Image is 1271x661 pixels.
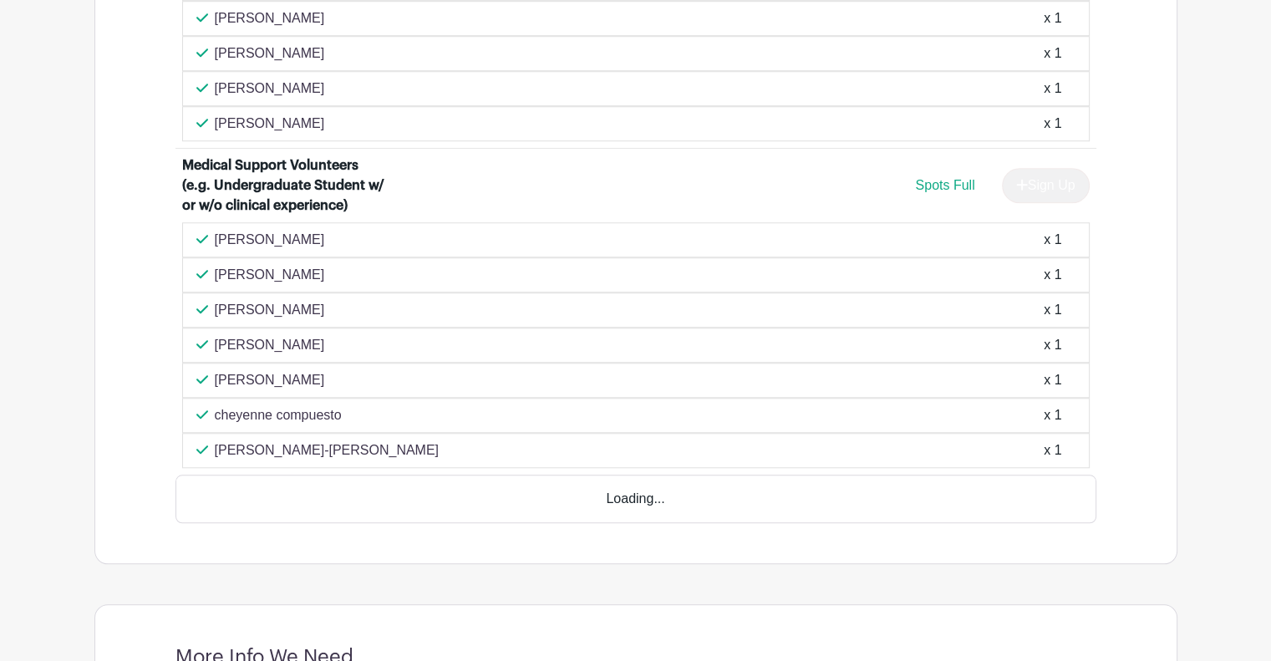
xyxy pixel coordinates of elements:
[215,43,325,64] p: [PERSON_NAME]
[215,370,325,390] p: [PERSON_NAME]
[215,265,325,285] p: [PERSON_NAME]
[1044,405,1061,425] div: x 1
[1044,230,1061,250] div: x 1
[915,178,974,192] span: Spots Full
[1044,265,1061,285] div: x 1
[215,79,325,99] p: [PERSON_NAME]
[215,335,325,355] p: [PERSON_NAME]
[1044,8,1061,28] div: x 1
[1044,370,1061,390] div: x 1
[215,8,325,28] p: [PERSON_NAME]
[1044,114,1061,134] div: x 1
[1044,335,1061,355] div: x 1
[215,114,325,134] p: [PERSON_NAME]
[1044,43,1061,64] div: x 1
[175,475,1096,523] div: Loading...
[1044,79,1061,99] div: x 1
[215,230,325,250] p: [PERSON_NAME]
[215,440,440,460] p: [PERSON_NAME]-[PERSON_NAME]
[1044,300,1061,320] div: x 1
[215,300,325,320] p: [PERSON_NAME]
[215,405,342,425] p: cheyenne compuesto
[1044,440,1061,460] div: x 1
[182,155,389,216] div: Medical Support Volunteers (e.g. Undergraduate Student w/ or w/o clinical experience)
